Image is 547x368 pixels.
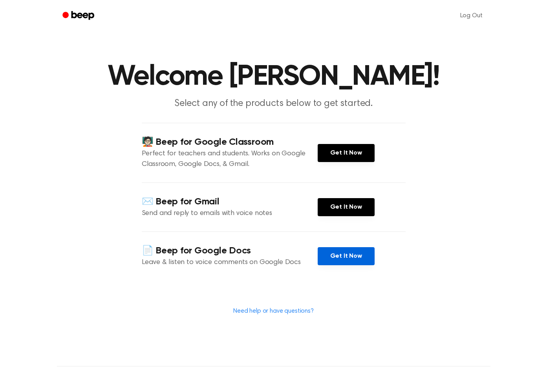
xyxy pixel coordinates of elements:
a: Get It Now [318,144,375,162]
p: Send and reply to emails with voice notes [142,208,318,219]
a: Beep [57,8,101,24]
h4: 🧑🏻‍🏫 Beep for Google Classroom [142,136,318,149]
a: Get It Now [318,247,375,265]
h1: Welcome [PERSON_NAME]! [73,63,475,91]
h4: ✉️ Beep for Gmail [142,195,318,208]
a: Need help or have questions? [233,308,314,314]
a: Log Out [452,6,490,25]
p: Perfect for teachers and students. Works on Google Classroom, Google Docs, & Gmail. [142,149,318,170]
a: Get It Now [318,198,375,216]
p: Leave & listen to voice comments on Google Docs [142,257,318,268]
p: Select any of the products below to get started. [123,97,424,110]
h4: 📄 Beep for Google Docs [142,244,318,257]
